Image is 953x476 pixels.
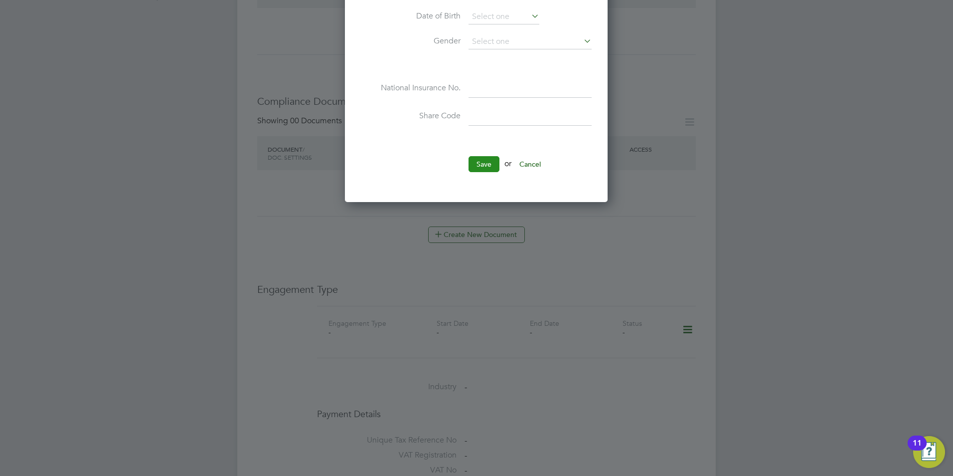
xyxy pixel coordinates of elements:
[361,156,592,182] li: or
[361,36,461,46] label: Gender
[469,156,499,172] button: Save
[511,156,549,172] button: Cancel
[469,9,539,24] input: Select one
[361,11,461,21] label: Date of Birth
[913,443,922,456] div: 11
[361,83,461,93] label: National Insurance No.
[913,436,945,468] button: Open Resource Center, 11 new notifications
[361,111,461,121] label: Share Code
[469,34,592,49] input: Select one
